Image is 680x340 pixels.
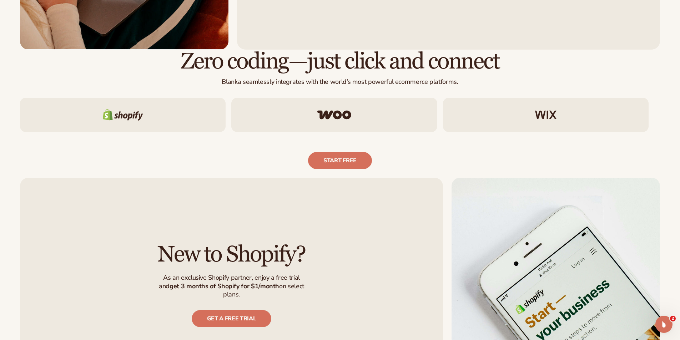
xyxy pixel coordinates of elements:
span: 2 [670,316,676,321]
h2: Zero coding—just click and connect [20,50,660,73]
h2: New to Shopify? [157,243,305,267]
iframe: Intercom live chat [655,316,673,333]
a: Start free [308,152,372,169]
img: Shopify logo. [103,109,143,121]
strong: get 3 months of Shopify for $1/month [170,282,279,290]
a: get a free trial [192,310,272,327]
img: Wix logo. [535,111,556,119]
p: As an exclusive Shopify partner, enjoy a free trial and on select plans. [154,274,309,299]
img: Woo commerce logo. [317,110,351,120]
p: Blanka seamlessly integrates with the world’s most powerful ecommerce platforms. [20,78,660,86]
